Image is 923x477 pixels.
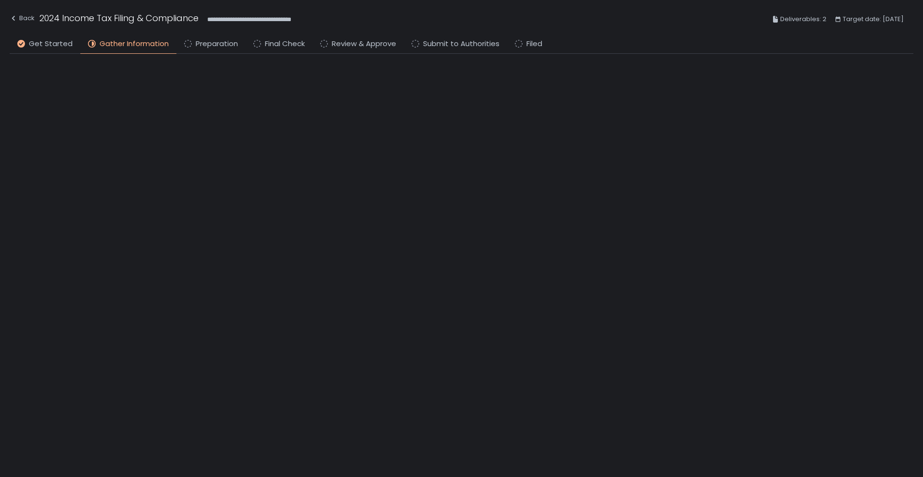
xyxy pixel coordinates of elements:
[423,38,499,49] span: Submit to Authorities
[196,38,238,49] span: Preparation
[332,38,396,49] span: Review & Approve
[29,38,73,49] span: Get Started
[780,13,826,25] span: Deliverables: 2
[265,38,305,49] span: Final Check
[526,38,542,49] span: Filed
[39,12,199,24] h1: 2024 Income Tax Filing & Compliance
[100,38,169,49] span: Gather Information
[10,12,35,27] button: Back
[10,12,35,24] div: Back
[843,13,904,25] span: Target date: [DATE]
